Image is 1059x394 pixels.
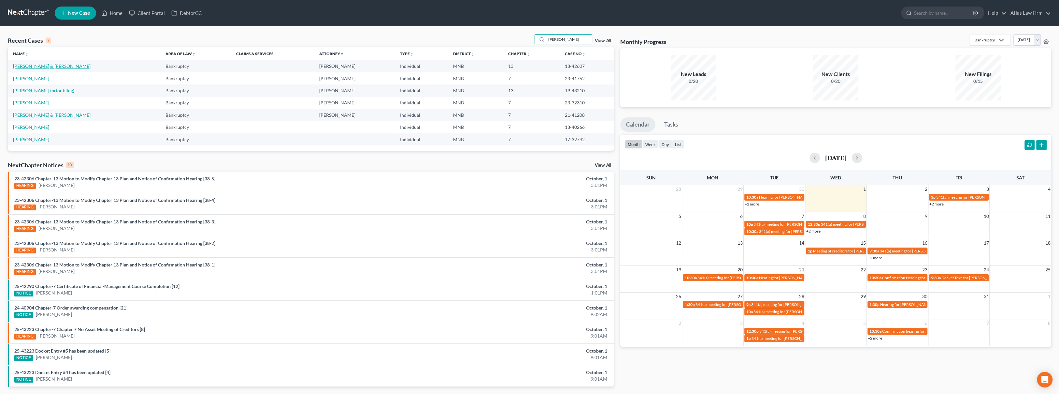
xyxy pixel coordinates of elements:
a: 23-42306 Chapter-13 Motion to Modify Chapter 13 Plan and Notice of Confirmation Hearing [38-1] [14,262,215,267]
span: 9 [924,212,928,220]
span: Confirmation Hearing for [PERSON_NAME][DEMOGRAPHIC_DATA] [882,275,1000,280]
td: Bankruptcy [160,84,231,97]
td: 7 [503,133,559,145]
span: 6 [924,319,928,327]
span: 1 [863,185,866,193]
span: Confirmation hearing for [PERSON_NAME] [882,329,956,334]
div: HEARING [14,334,36,340]
a: [PERSON_NAME] [38,268,75,275]
button: month [625,140,642,149]
div: 0/15 [955,78,1001,84]
span: 10:30a [869,275,881,280]
td: Individual [394,121,448,133]
div: NextChapter Notices [8,161,74,169]
span: 10 [983,212,989,220]
div: Open Intercom Messenger [1037,372,1052,387]
a: View All [595,38,611,43]
a: 25-43223 Chapter-7 Chapter 7 No Asset Meeting of Creditors [8] [14,326,145,332]
td: MNB [448,121,503,133]
a: Attorneyunfold_more [319,51,344,56]
span: 20 [737,266,743,274]
span: 29 [737,185,743,193]
div: 1:01PM [414,290,607,296]
div: October, 1 [414,197,607,204]
span: 341(a) meeting for [PERSON_NAME] [695,302,758,307]
td: Individual [394,60,448,72]
div: 9:01AM [414,333,607,339]
span: 7 [985,319,989,327]
a: Tasks [658,117,684,132]
td: 21-41208 [560,109,614,121]
td: MNB [448,109,503,121]
td: MNB [448,84,503,97]
a: Case Nounfold_more [565,51,586,56]
div: October, 1 [414,175,607,182]
div: October, 1 [414,240,607,247]
td: MNB [448,97,503,109]
div: October, 1 [414,326,607,333]
span: 21 [798,266,805,274]
span: 341(a) meeting for [PERSON_NAME] [751,302,814,307]
td: 7 [503,97,559,109]
div: 10 [66,162,74,168]
div: 3:01PM [414,268,607,275]
a: +2 more [806,229,821,234]
span: 31 [983,293,989,300]
a: 23-42306 Chapter-13 Motion to Modify Chapter 13 Plan and Notice of Confirmation Hearing [38-3] [14,219,215,224]
a: Area of Lawunfold_more [165,51,196,56]
a: [PERSON_NAME] [36,354,72,361]
td: 23-32310 [560,97,614,109]
a: [PERSON_NAME] [38,182,75,189]
a: Client Portal [126,7,168,19]
span: Sun [646,175,656,180]
span: 28 [675,185,682,193]
div: 7 [46,38,51,43]
span: 1p [808,249,812,253]
div: New Filings [955,70,1001,78]
a: +2 more [868,336,882,341]
div: 3:01PM [414,225,607,232]
div: 0/20 [671,78,716,84]
div: October, 1 [414,262,607,268]
td: 7 [503,109,559,121]
span: 10a [746,222,753,227]
span: 12:30p [808,222,820,227]
span: 6 [739,212,743,220]
a: Districtunfold_more [453,51,474,56]
span: 16 [922,239,928,247]
div: 9:01AM [414,354,607,361]
a: 23-42306 Chapter-13 Motion to Modify Chapter 13 Plan and Notice of Confirmation Hearing [38-2] [14,240,215,246]
div: 3:01PM [414,204,607,210]
a: View All [595,163,611,168]
span: 341(a) meeting for [PERSON_NAME] [753,222,816,227]
div: October, 1 [414,305,607,311]
span: Hearing for [PERSON_NAME] & [PERSON_NAME] [759,195,844,200]
div: HEARING [14,183,36,189]
span: 17 [983,239,989,247]
a: [PERSON_NAME] [38,204,75,210]
a: [PERSON_NAME] [36,290,72,296]
div: October, 1 [414,283,607,290]
span: 8 [863,212,866,220]
a: [PERSON_NAME] [38,333,75,339]
a: [PERSON_NAME] [36,376,72,382]
span: 341(a) meeting for [PERSON_NAME] [753,309,816,314]
div: NOTICE [14,377,33,383]
span: 9:30a [931,275,941,280]
td: Individual [394,109,448,121]
td: [PERSON_NAME] [314,109,395,121]
td: 7 [503,121,559,133]
a: [PERSON_NAME] [38,247,75,253]
button: list [672,140,684,149]
td: [PERSON_NAME] [314,60,395,72]
div: Bankruptcy [975,37,995,43]
span: Mon [707,175,718,180]
span: 22 [860,266,866,274]
td: [PERSON_NAME] [314,97,395,109]
div: 0/20 [813,78,859,84]
i: unfold_more [526,52,530,56]
span: 3p [931,195,936,200]
a: [PERSON_NAME] & [PERSON_NAME] [13,112,91,118]
input: Search by name... [546,35,592,44]
input: Search by name... [914,7,974,19]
